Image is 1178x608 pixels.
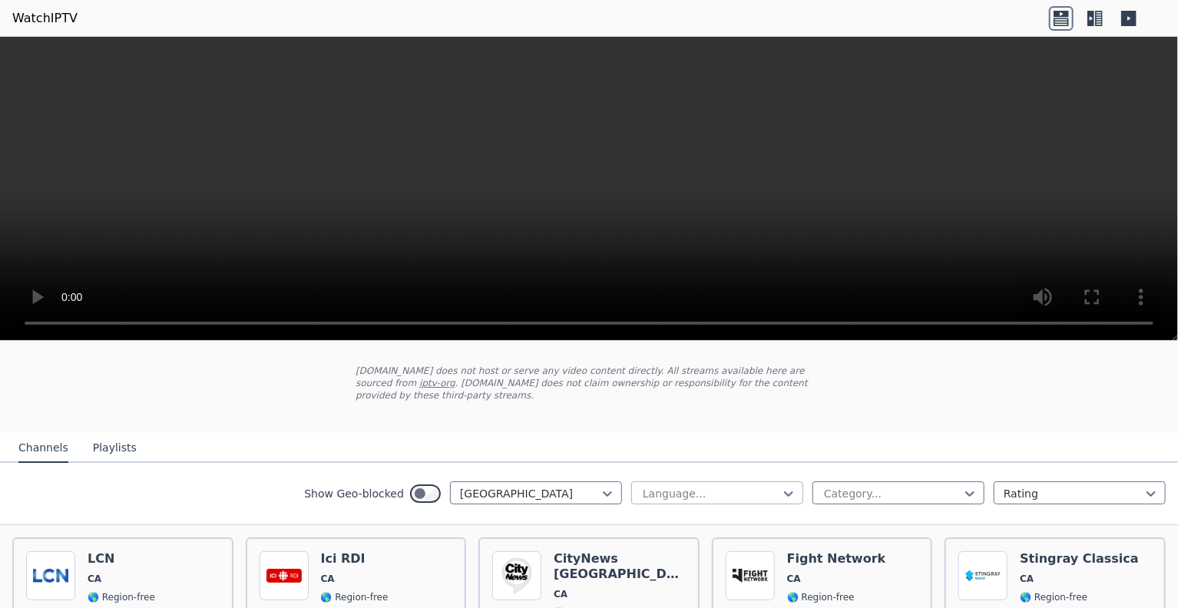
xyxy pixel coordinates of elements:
p: [DOMAIN_NAME] does not host or serve any video content directly. All streams available here are s... [356,365,822,401]
button: Channels [18,434,68,463]
button: Playlists [93,434,137,463]
span: 🌎 Region-free [321,591,389,603]
a: iptv-org [419,378,455,388]
span: 🌎 Region-free [88,591,155,603]
span: 🌎 Region-free [787,591,855,603]
img: CityNews Toronto [492,551,541,600]
img: Stingray Classica [958,551,1008,600]
span: CA [787,573,801,585]
h6: Stingray Classica [1020,551,1139,567]
label: Show Geo-blocked [304,486,404,501]
h6: CityNews [GEOGRAPHIC_DATA] [554,551,686,582]
span: CA [88,573,101,585]
img: Ici RDI [260,551,309,600]
img: Fight Network [726,551,775,600]
h6: LCN [88,551,155,567]
img: LCN [26,551,75,600]
a: WatchIPTV [12,9,78,28]
span: CA [554,588,567,600]
h6: Ici RDI [321,551,389,567]
h6: Fight Network [787,551,886,567]
span: 🌎 Region-free [1020,591,1087,603]
span: CA [1020,573,1034,585]
span: CA [321,573,335,585]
